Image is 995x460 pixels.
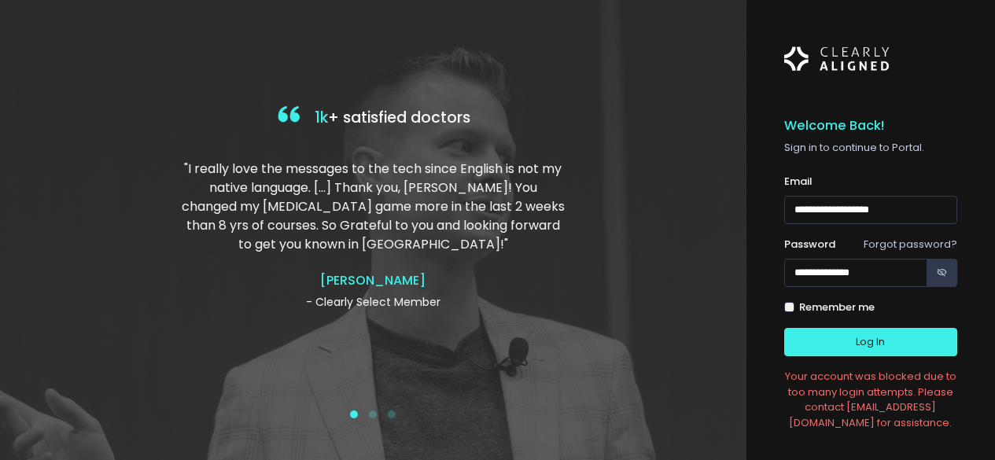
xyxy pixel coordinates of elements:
[182,273,565,288] h4: [PERSON_NAME]
[784,237,835,252] label: Password
[784,118,957,134] h5: Welcome Back!
[784,174,813,190] label: Email
[864,237,957,252] a: Forgot password?
[784,140,957,156] p: Sign in to continue to Portal.
[799,300,875,315] label: Remember me
[784,328,957,357] button: Log In
[182,160,565,254] p: "I really love the messages to the tech since English is not my native language. […] Thank you, [...
[315,107,328,128] span: 1k
[182,294,565,311] p: - Clearly Select Member
[784,369,957,430] div: Your account was blocked due to too many login attempts. Please contact [EMAIL_ADDRESS][DOMAIN_NA...
[182,102,565,134] h4: + satisfied doctors
[784,38,890,80] img: Logo Horizontal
